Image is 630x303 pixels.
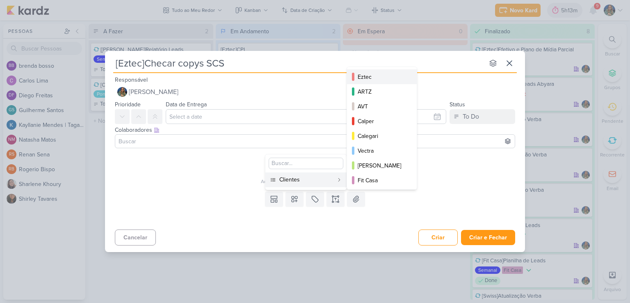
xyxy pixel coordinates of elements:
div: Vectra [358,147,407,155]
div: AVT [358,102,407,111]
button: [PERSON_NAME] [347,158,417,173]
div: Calper [358,117,407,126]
div: To Do [463,112,479,122]
div: Adicione um item abaixo ou selecione um template [115,178,520,185]
input: Buscar... [269,158,343,169]
div: Eztec [358,73,407,81]
div: Calegari [358,132,407,140]
div: Esse kard não possui nenhum item [115,168,520,178]
button: AVT [347,99,417,114]
button: To Do [450,109,515,124]
label: Data de Entrega [166,101,207,108]
button: Criar [418,230,458,246]
button: Calper [347,114,417,129]
input: Buscar [117,136,513,146]
label: Responsável [115,76,148,83]
button: Eztec [347,69,417,84]
div: ARTZ [358,87,407,96]
div: Clientes [279,175,333,184]
label: Prioridade [115,101,141,108]
button: ARTZ [347,84,417,99]
button: Calegari [347,129,417,143]
button: Criar e Fechar [461,230,515,245]
input: Kard Sem Título [113,56,484,71]
img: Isabella Gutierres [117,87,127,97]
button: Cancelar [115,230,156,246]
div: Fit Casa [358,176,407,185]
button: [PERSON_NAME] [115,85,515,99]
span: [PERSON_NAME] [129,87,178,97]
div: [PERSON_NAME] [358,161,407,170]
button: Vectra [347,143,417,158]
button: Tec Vendas [347,188,417,202]
button: Clientes [265,172,347,187]
input: Select a date [166,109,446,124]
button: Fit Casa [347,173,417,188]
label: Status [450,101,465,108]
div: Colaboradores [115,126,515,134]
